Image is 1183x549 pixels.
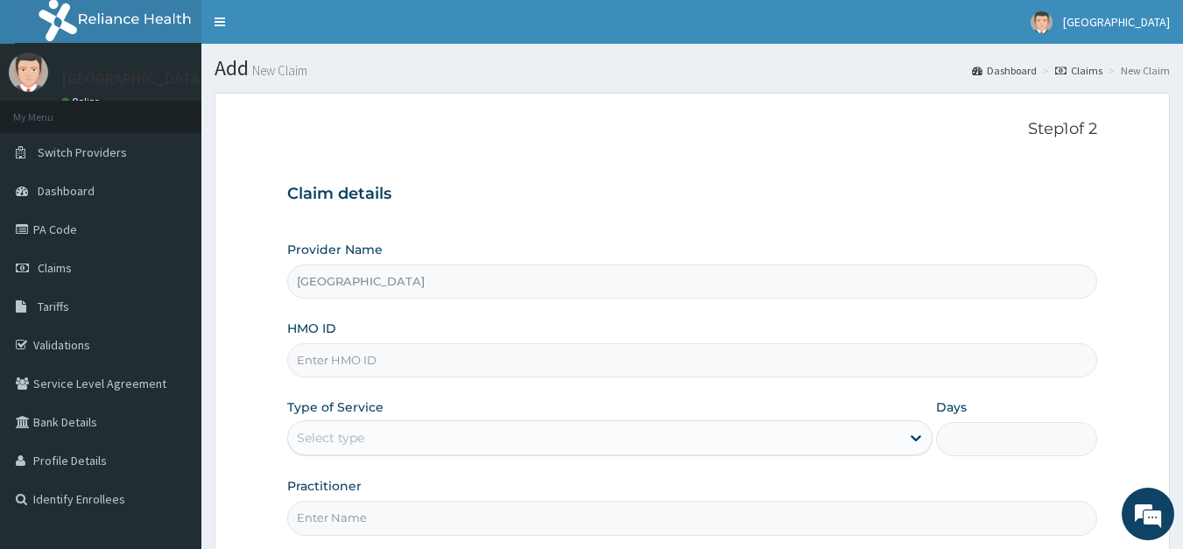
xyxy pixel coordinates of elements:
label: HMO ID [287,320,336,337]
label: Days [936,398,967,416]
span: Tariffs [38,299,69,314]
span: Switch Providers [38,144,127,160]
span: Dashboard [38,183,95,199]
input: Enter HMO ID [287,343,1098,377]
label: Provider Name [287,241,383,258]
small: New Claim [249,64,307,77]
h3: Claim details [287,185,1098,204]
li: New Claim [1104,63,1170,78]
span: Claims [38,260,72,276]
p: [GEOGRAPHIC_DATA] [61,71,206,87]
input: Enter Name [287,501,1098,535]
a: Online [61,95,103,108]
img: User Image [1031,11,1053,33]
span: [GEOGRAPHIC_DATA] [1063,14,1170,30]
label: Type of Service [287,398,384,416]
div: Select type [297,429,364,447]
img: User Image [9,53,48,92]
a: Claims [1055,63,1102,78]
a: Dashboard [972,63,1037,78]
label: Practitioner [287,477,362,495]
h1: Add [215,57,1170,80]
p: Step 1 of 2 [287,120,1098,139]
